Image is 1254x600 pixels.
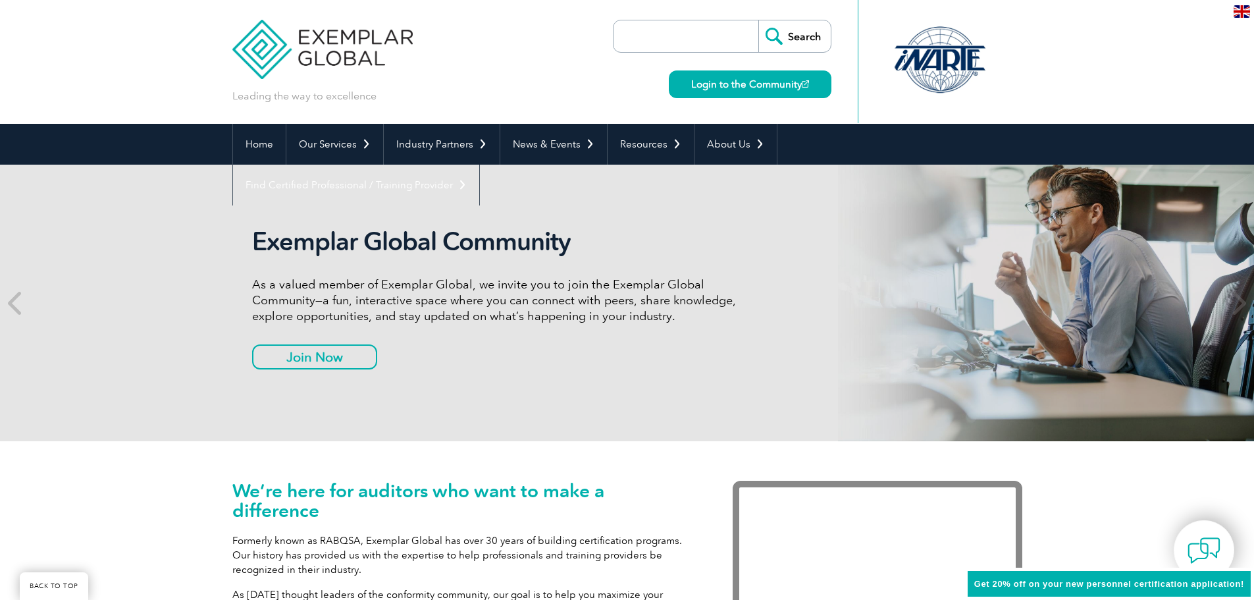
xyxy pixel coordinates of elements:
a: BACK TO TOP [20,572,88,600]
a: Find Certified Professional / Training Provider [233,165,479,205]
span: Get 20% off on your new personnel certification application! [974,579,1244,589]
img: contact-chat.png [1188,534,1220,567]
a: Industry Partners [384,124,500,165]
a: About Us [694,124,777,165]
img: open_square.png [802,80,809,88]
h1: We’re here for auditors who want to make a difference [232,481,693,520]
a: Our Services [286,124,383,165]
a: Join Now [252,344,377,369]
p: As a valued member of Exemplar Global, we invite you to join the Exemplar Global Community—a fun,... [252,277,746,324]
p: Formerly known as RABQSA, Exemplar Global has over 30 years of building certification programs. O... [232,533,693,577]
a: Home [233,124,286,165]
a: Resources [608,124,694,165]
p: Leading the way to excellence [232,89,377,103]
img: en [1234,5,1250,18]
a: Login to the Community [669,70,831,98]
h2: Exemplar Global Community [252,227,746,257]
input: Search [758,20,831,52]
a: News & Events [500,124,607,165]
